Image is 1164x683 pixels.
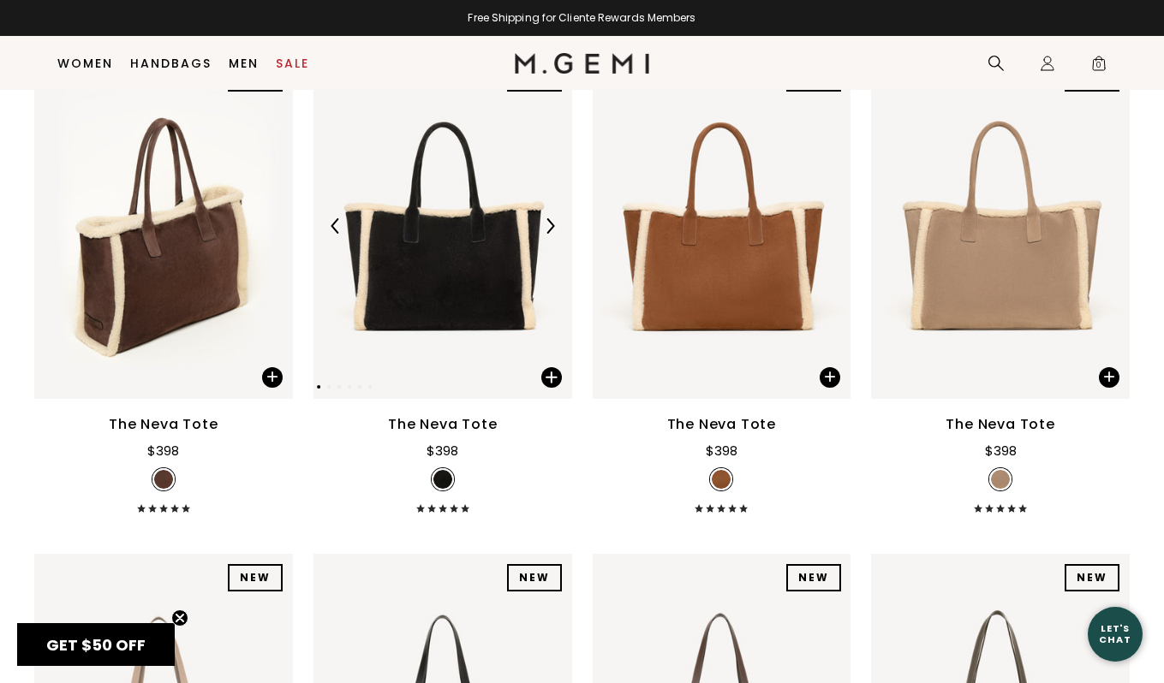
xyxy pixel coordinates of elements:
a: Previous ArrowNext ArrowThe Neva Tote$398 [313,54,572,513]
span: GET $50 OFF [46,634,146,656]
div: $398 [985,441,1017,461]
a: Women [57,56,113,70]
img: Next Arrow [542,218,558,234]
img: Previous Arrow [328,218,343,234]
a: Men [229,56,259,70]
img: v_7402832166971_SWATCH_50x.jpg [433,470,452,489]
button: Close teaser [171,609,188,627]
div: The Neva Tote [388,414,497,435]
img: M.Gemi [515,53,649,74]
img: v_7402832232507_SWATCH_50x.jpg [991,470,1010,489]
div: NEW [228,564,283,591]
div: $398 [427,441,458,461]
div: The Neva Tote [946,414,1054,435]
a: Sale [276,56,309,70]
a: The Neva Tote$398 [871,54,1130,513]
div: The Neva Tote [667,414,776,435]
div: NEW [507,564,562,591]
img: v_7402832199739_SWATCH_50x.jpg [712,470,731,489]
div: $398 [706,441,737,461]
img: v_7282435555387_SWATCH_50x.jpg [154,470,173,489]
div: $398 [147,441,179,461]
div: Let's Chat [1088,623,1143,644]
div: NEW [1065,564,1119,591]
span: 0 [1090,58,1107,75]
a: The Neva Tote$398 [593,54,851,513]
a: The Neva Tote$398 [34,54,293,513]
a: Handbags [130,56,212,70]
div: The Neva Tote [109,414,218,435]
div: NEW [786,564,841,591]
div: GET $50 OFFClose teaser [17,623,175,666]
